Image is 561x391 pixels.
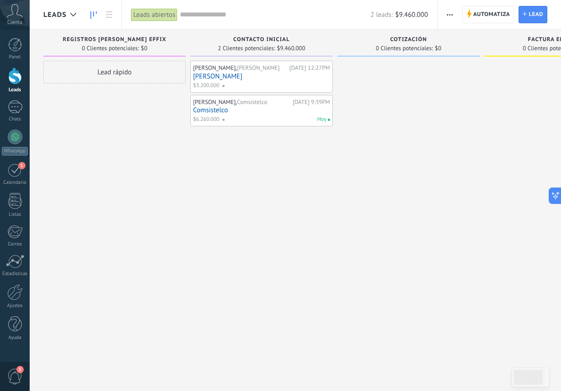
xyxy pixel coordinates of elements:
[141,46,147,51] span: $0
[2,180,28,186] div: Calendario
[2,303,28,309] div: Ajustes
[195,36,328,44] div: CONTACTO INICIAL
[2,54,28,60] div: Panel
[43,10,67,19] span: Leads
[63,36,166,43] span: REGISTROS [PERSON_NAME] EFFIX
[218,46,275,51] span: 2 Clientes potenciales:
[2,116,28,122] div: Chats
[193,73,330,80] a: [PERSON_NAME]
[193,106,330,114] a: Comsistelco
[289,64,330,72] div: [DATE] 12:27PM
[277,46,305,51] span: $9.460.000
[2,147,28,156] div: WhatsApp
[529,6,543,23] span: Lead
[293,99,330,106] div: [DATE] 9:39PM
[7,20,22,26] span: Cuenta
[2,212,28,218] div: Listas
[328,119,330,121] span: Hay tarea para ahora
[317,115,326,124] span: Hoy
[395,10,428,19] span: $9.460.000
[131,8,178,21] div: Leads abiertos
[101,6,117,24] a: Lista
[18,162,26,169] span: 1
[2,271,28,277] div: Estadísticas
[193,82,219,90] span: $3.200.000
[237,64,279,72] span: [PERSON_NAME]
[16,366,24,373] span: 3
[2,335,28,341] div: Ayuda
[86,6,101,24] a: Leads
[443,6,456,23] button: Más
[2,87,28,93] div: Leads
[2,241,28,247] div: Correo
[193,115,219,124] span: $6.260.000
[237,98,267,106] span: Comsistelco
[48,36,181,44] div: REGISTROS DE FERIA EFFIX
[371,10,393,19] span: 2 leads:
[233,36,290,43] span: CONTACTO INICIAL
[82,46,139,51] span: 0 Clientes potenciales:
[519,6,547,23] a: Lead
[390,36,427,43] span: COTIZACIÓN
[43,61,186,83] div: Lead rápido
[473,6,510,23] span: Automatiza
[462,6,514,23] a: Automatiza
[342,36,475,44] div: COTIZACIÓN
[193,99,290,106] div: [PERSON_NAME],
[193,64,287,72] div: [PERSON_NAME],
[376,46,433,51] span: 0 Clientes potenciales:
[435,46,441,51] span: $0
